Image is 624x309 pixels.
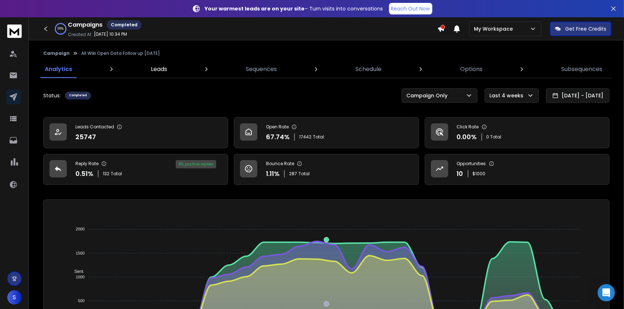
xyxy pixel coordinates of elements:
[456,61,487,78] a: Options
[69,269,83,274] span: Sent
[151,65,167,74] p: Leads
[389,3,432,14] a: Reach Out Now
[406,92,450,99] p: Campaign Only
[75,251,84,255] tspan: 1500
[75,227,84,231] tspan: 2000
[457,124,479,130] p: Click Rate
[75,275,84,279] tspan: 1000
[241,61,281,78] a: Sequences
[289,171,297,177] span: 287
[457,132,477,142] p: 0.00 %
[486,134,502,140] p: 0 Total
[557,61,607,78] a: Subsequences
[266,169,280,179] p: 1.11 %
[75,169,93,179] p: 0.51 %
[75,132,96,142] p: 25747
[7,25,22,38] img: logo
[266,161,294,167] p: Bounce Rate
[425,117,610,148] a: Click Rate0.00%0 Total
[473,171,486,177] p: $ 1000
[147,61,171,78] a: Leads
[299,134,311,140] span: 17442
[7,290,22,305] button: S
[68,21,102,29] h1: Campaigns
[205,5,383,12] p: – Turn visits into conversations
[355,65,381,74] p: Schedule
[246,65,277,74] p: Sequences
[75,161,99,167] p: Reply Rate
[546,88,610,103] button: [DATE] - [DATE]
[205,5,305,12] strong: Your warmest leads are on your site
[78,299,84,303] tspan: 500
[391,5,430,12] p: Reach Out Now
[474,25,516,32] p: My Workspace
[43,154,228,185] a: Reply Rate0.51%132Total8% positive replies
[107,20,141,30] div: Completed
[65,92,91,100] div: Completed
[598,284,615,301] div: Open Intercom Messenger
[103,171,109,177] span: 132
[457,169,463,179] p: 10
[266,132,290,142] p: 67.74 %
[351,61,386,78] a: Schedule
[68,32,92,37] p: Created At:
[234,154,419,185] a: Bounce Rate1.11%287Total
[266,124,289,130] p: Open Rate
[40,61,77,78] a: Analytics
[75,124,114,130] p: Leads Contacted
[81,50,160,56] p: All Wiki Open Data Follow up [DATE]
[58,27,64,31] p: 100 %
[43,50,70,56] button: Campaign
[457,161,486,167] p: Opportunities
[111,171,122,177] span: Total
[550,22,611,36] button: Get Free Credits
[313,134,324,140] span: Total
[460,65,483,74] p: Options
[234,117,419,148] a: Open Rate67.74%17442Total
[561,65,602,74] p: Subsequences
[43,117,228,148] a: Leads Contacted25747
[176,160,216,168] div: 8 % positive replies
[565,25,606,32] p: Get Free Credits
[45,65,72,74] p: Analytics
[43,92,61,99] p: Status:
[94,31,127,37] p: [DATE] 10:34 PM
[489,92,526,99] p: Last 4 weeks
[425,154,610,185] a: Opportunities10$1000
[298,171,310,177] span: Total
